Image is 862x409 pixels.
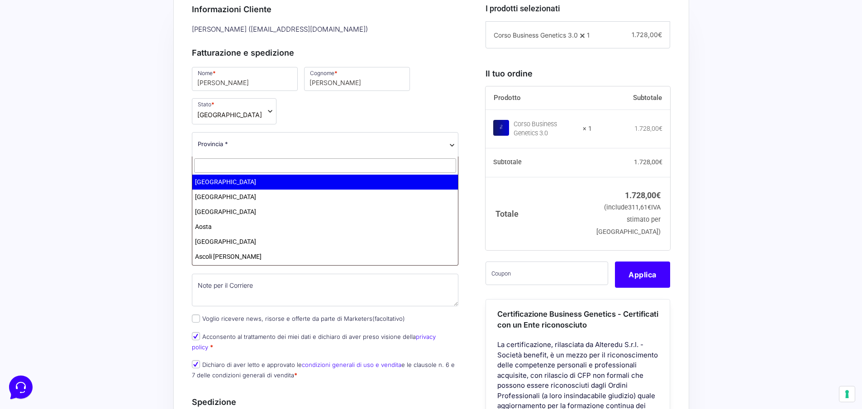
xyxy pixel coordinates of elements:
[192,234,458,249] li: [GEOGRAPHIC_DATA]
[14,36,77,43] span: Le tue conversazioni
[118,290,174,311] button: Aiuto
[192,98,276,124] span: Stato
[634,158,662,166] bdi: 1.728,00
[486,262,608,285] input: Coupon
[96,112,167,119] a: Apri Centro Assistenza
[628,204,651,211] span: 311,61
[192,264,458,279] li: [GEOGRAPHIC_DATA]
[192,332,200,340] input: Acconsento al trattamento dei miei dati e dichiaro di aver preso visione dellaprivacy policy
[658,31,662,38] span: €
[592,86,671,110] th: Subtotale
[192,132,459,158] span: Provincia
[14,112,71,119] span: Trova una risposta
[587,31,590,39] span: 1
[192,175,458,190] li: [GEOGRAPHIC_DATA]
[189,22,462,37] div: [PERSON_NAME] ( [EMAIL_ADDRESS][DOMAIN_NAME] )
[192,190,458,204] li: [GEOGRAPHIC_DATA]
[486,148,592,177] th: Subtotale
[139,303,152,311] p: Aiuto
[20,132,148,141] input: Cerca un articolo...
[29,51,47,69] img: dark
[486,67,670,80] h3: Il tuo ordine
[192,360,200,368] input: Dichiaro di aver letto e approvato lecondizioni generali di uso e venditae le clausole n. 6 e 7 d...
[192,204,458,219] li: [GEOGRAPHIC_DATA]
[659,125,662,132] span: €
[625,190,661,200] bdi: 1.728,00
[63,290,119,311] button: Messaggi
[198,139,228,149] span: Provincia *
[656,190,661,200] span: €
[192,249,458,264] li: Ascoli [PERSON_NAME]
[14,51,33,69] img: dark
[7,374,34,401] iframe: Customerly Messenger Launcher
[494,31,578,39] span: Corso Business Genetics 3.0
[648,204,651,211] span: €
[192,315,405,322] label: Voglio ricevere news, risorse e offerte da parte di Marketers
[192,333,436,351] label: Acconsento al trattamento dei miei dati e dichiaro di aver preso visione della
[197,110,262,119] span: Italia
[634,125,662,132] bdi: 1.728,00
[7,290,63,311] button: Home
[659,158,662,166] span: €
[192,67,298,90] input: Nome *
[43,51,62,69] img: dark
[7,7,152,22] h2: Ciao da Marketers 👋
[486,177,592,250] th: Totale
[27,303,43,311] p: Home
[615,262,670,288] button: Applica
[583,124,592,133] strong: × 1
[192,396,459,408] h3: Spedizione
[497,309,658,330] span: Certificazione Business Genetics - Certificati con un Ente riconosciuto
[486,86,592,110] th: Prodotto
[192,314,200,323] input: Voglio ricevere news, risorse e offerte da parte di Marketers(facoltativo)
[596,204,661,236] small: (include IVA stimato per [GEOGRAPHIC_DATA])
[486,2,670,14] h3: I prodotti selezionati
[632,31,662,38] span: 1.728,00
[304,67,410,90] input: Cognome *
[192,361,455,379] label: Dichiaro di aver letto e approvato le e le clausole n. 6 e 7 delle condizioni generali di vendita
[192,3,459,15] h3: Informazioni Cliente
[59,81,133,89] span: Inizia una conversazione
[372,315,405,322] span: (facoltativo)
[514,120,577,138] div: Corso Business Genetics 3.0
[192,219,458,234] li: Aosta
[839,386,855,402] button: Le tue preferenze relative al consenso per le tecnologie di tracciamento
[14,76,167,94] button: Inizia una conversazione
[192,47,459,59] h3: Fatturazione e spedizione
[302,361,401,368] a: condizioni generali di uso e vendita
[78,303,103,311] p: Messaggi
[493,120,509,136] img: Corso Business Genetics 3.0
